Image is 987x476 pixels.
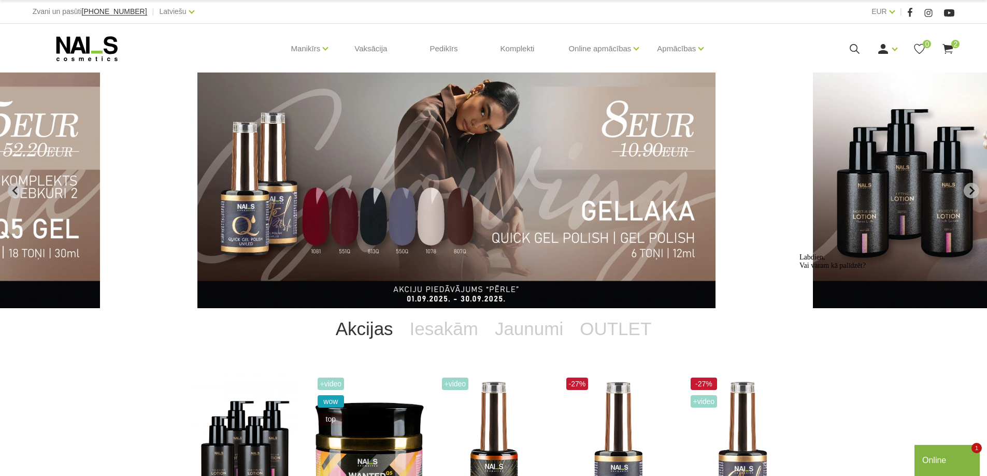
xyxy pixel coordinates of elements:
a: Latviešu [160,5,187,18]
iframe: chat widget [795,249,982,440]
span: [PHONE_NUMBER] [82,7,147,16]
span: +Video [691,395,718,408]
a: EUR [871,5,887,18]
span: -27% [566,378,589,390]
a: 0 [913,42,926,55]
span: +Video [318,378,345,390]
span: wow [318,395,345,408]
a: Pedikīrs [421,24,466,74]
button: Next slide [964,183,979,198]
span: Labdien, Vai varam kā palīdzēt? [4,4,70,20]
span: | [152,5,154,18]
a: [PHONE_NUMBER] [82,8,147,16]
a: 2 [941,42,954,55]
span: 2 [951,40,960,48]
iframe: chat widget [914,443,982,476]
a: Komplekti [492,24,543,74]
span: | [900,5,902,18]
li: 4 of 12 [197,73,790,308]
a: Akcijas [327,308,402,350]
span: top [318,413,345,425]
span: +Video [442,378,469,390]
a: Apmācības [657,28,696,69]
a: Manikīrs [291,28,321,69]
div: Zvani un pasūti [33,5,147,18]
div: Labdien,Vai varam kā palīdzēt? [4,4,191,21]
a: Online apmācības [568,28,631,69]
a: Vaksācija [346,24,395,74]
a: OUTLET [571,308,660,350]
span: -27% [691,378,718,390]
a: Jaunumi [487,308,571,350]
a: Iesakām [402,308,487,350]
button: Previous slide [8,183,23,198]
span: 0 [923,40,931,48]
